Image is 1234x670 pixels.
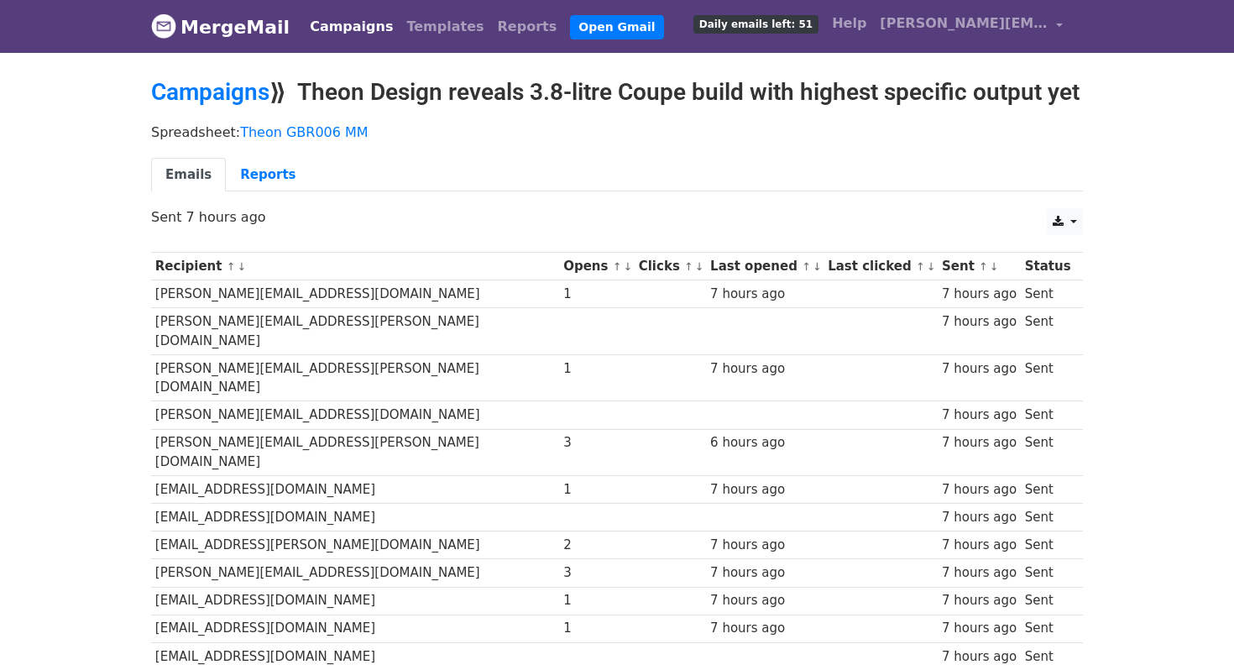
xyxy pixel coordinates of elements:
td: [PERSON_NAME][EMAIL_ADDRESS][PERSON_NAME][DOMAIN_NAME] [151,429,559,476]
div: 1 [563,480,630,500]
div: 7 hours ago [942,508,1017,527]
div: 7 hours ago [710,285,819,304]
td: Sent [1021,280,1075,308]
div: 2 [563,536,630,555]
div: 6 hours ago [710,433,819,453]
div: 1 [563,591,630,610]
div: 7 hours ago [710,480,819,500]
span: Daily emails left: 51 [693,15,818,34]
a: Emails [151,158,226,192]
td: [EMAIL_ADDRESS][DOMAIN_NAME] [151,504,559,531]
div: 7 hours ago [942,647,1017,667]
td: Sent [1021,587,1075,615]
div: 7 hours ago [942,406,1017,425]
div: 7 hours ago [710,359,819,379]
td: Sent [1021,504,1075,531]
a: ↓ [990,260,999,273]
div: 7 hours ago [942,536,1017,555]
td: [EMAIL_ADDRESS][DOMAIN_NAME] [151,642,559,670]
th: Opens [559,253,635,280]
div: 7 hours ago [942,285,1017,304]
td: [PERSON_NAME][EMAIL_ADDRESS][DOMAIN_NAME] [151,280,559,308]
div: 7 hours ago [942,619,1017,638]
div: 7 hours ago [710,619,819,638]
a: ↑ [684,260,693,273]
a: Reports [226,158,310,192]
th: Last clicked [824,253,938,280]
span: [PERSON_NAME][EMAIL_ADDRESS][DOMAIN_NAME] [880,13,1048,34]
div: 3 [563,563,630,583]
td: [PERSON_NAME][EMAIL_ADDRESS][DOMAIN_NAME] [151,559,559,587]
a: ↑ [916,260,925,273]
div: 7 hours ago [942,591,1017,610]
div: 7 hours ago [942,433,1017,453]
div: 7 hours ago [942,312,1017,332]
th: Clicks [635,253,706,280]
div: 7 hours ago [710,563,819,583]
div: 3 [563,433,630,453]
a: Templates [400,10,490,44]
div: 7 hours ago [942,563,1017,583]
td: [PERSON_NAME][EMAIL_ADDRESS][PERSON_NAME][DOMAIN_NAME] [151,308,559,355]
td: Sent [1021,354,1075,401]
th: Status [1021,253,1075,280]
td: [EMAIL_ADDRESS][DOMAIN_NAME] [151,476,559,504]
div: 7 hours ago [710,536,819,555]
td: Sent [1021,429,1075,476]
td: [PERSON_NAME][EMAIL_ADDRESS][PERSON_NAME][DOMAIN_NAME] [151,354,559,401]
td: [EMAIL_ADDRESS][PERSON_NAME][DOMAIN_NAME] [151,531,559,559]
td: Sent [1021,476,1075,504]
p: Sent 7 hours ago [151,208,1083,226]
div: 1 [563,285,630,304]
a: ↓ [813,260,822,273]
p: Spreadsheet: [151,123,1083,141]
td: [EMAIL_ADDRESS][DOMAIN_NAME] [151,587,559,615]
a: MergeMail [151,9,290,44]
a: ↓ [695,260,704,273]
td: [EMAIL_ADDRESS][DOMAIN_NAME] [151,615,559,642]
a: ↑ [613,260,622,273]
div: 1 [563,619,630,638]
h2: ⟫ Theon Design reveals 3.8-litre Coupe build with highest specific output yet [151,78,1083,107]
td: [PERSON_NAME][EMAIL_ADDRESS][DOMAIN_NAME] [151,401,559,429]
div: 1 [563,359,630,379]
td: Sent [1021,531,1075,559]
td: Sent [1021,642,1075,670]
a: Campaigns [303,10,400,44]
td: Sent [1021,308,1075,355]
a: Help [825,7,873,40]
a: Campaigns [151,78,269,106]
a: ↓ [927,260,936,273]
a: ↓ [623,260,632,273]
th: Last opened [706,253,824,280]
td: Sent [1021,615,1075,642]
th: Recipient [151,253,559,280]
a: ↑ [802,260,811,273]
a: ↓ [237,260,246,273]
img: MergeMail logo [151,13,176,39]
a: Open Gmail [570,15,663,39]
a: Theon GBR006 MM [240,124,369,140]
a: ↑ [979,260,988,273]
div: 7 hours ago [710,591,819,610]
a: [PERSON_NAME][EMAIL_ADDRESS][DOMAIN_NAME] [873,7,1069,46]
a: ↑ [227,260,236,273]
td: Sent [1021,559,1075,587]
th: Sent [938,253,1021,280]
a: Reports [491,10,564,44]
td: Sent [1021,401,1075,429]
div: 7 hours ago [942,359,1017,379]
a: Daily emails left: 51 [687,7,825,40]
div: 7 hours ago [942,480,1017,500]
